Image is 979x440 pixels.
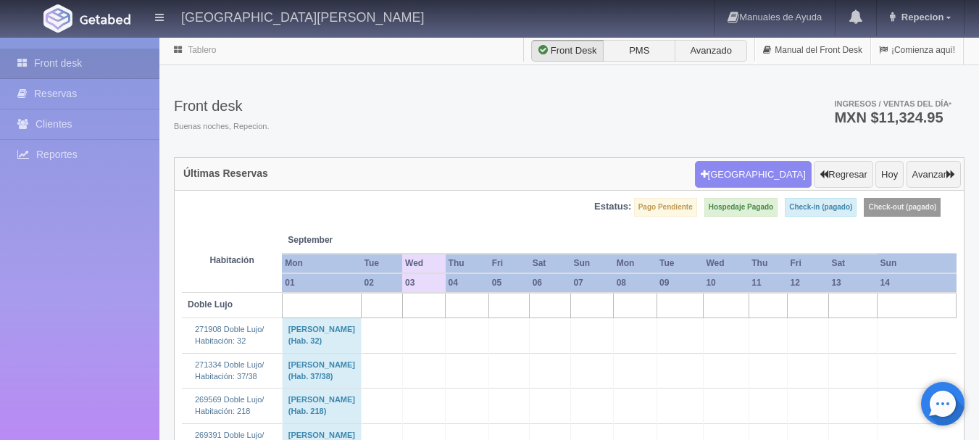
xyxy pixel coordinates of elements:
label: Estatus: [594,200,631,214]
td: [PERSON_NAME] (Hab. 37/38) [282,353,361,388]
label: Check-in (pagado) [785,198,857,217]
th: Sat [530,254,571,273]
th: 06 [530,273,571,293]
th: Thu [446,254,489,273]
th: Tue [657,254,703,273]
th: Sun [878,254,957,273]
button: Hoy [875,161,904,188]
th: 01 [282,273,361,293]
a: ¡Comienza aquí! [871,36,963,65]
button: Avanzar [907,161,961,188]
th: Fri [787,254,828,273]
a: 271908 Doble Lujo/Habitación: 32 [195,325,264,345]
h3: MXN $11,324.95 [834,110,951,125]
td: [PERSON_NAME] (Hab. 218) [282,389,361,423]
th: 08 [614,273,657,293]
th: Fri [489,254,530,273]
span: Ingresos / Ventas del día [834,99,951,108]
a: Manual del Front Desk [755,36,870,65]
a: 271334 Doble Lujo/Habitación: 37/38 [195,360,264,381]
h4: Últimas Reservas [183,168,268,179]
span: September [288,234,396,246]
b: Doble Lujo [188,299,233,310]
td: [PERSON_NAME] (Hab. 32) [282,318,361,353]
th: 03 [402,273,446,293]
th: 14 [878,273,957,293]
span: Repecion [898,12,944,22]
th: Sun [570,254,613,273]
th: Mon [614,254,657,273]
h4: [GEOGRAPHIC_DATA][PERSON_NAME] [181,7,424,25]
th: 02 [362,273,403,293]
h3: Front desk [174,98,269,114]
a: 269569 Doble Lujo/Habitación: 218 [195,395,264,415]
th: 11 [749,273,787,293]
button: [GEOGRAPHIC_DATA] [695,161,812,188]
label: Pago Pendiente [634,198,697,217]
label: Front Desk [531,40,604,62]
th: 12 [787,273,828,293]
label: PMS [603,40,675,62]
th: 07 [570,273,613,293]
img: Getabed [43,4,72,33]
label: Avanzado [675,40,747,62]
th: 10 [703,273,749,293]
th: 05 [489,273,530,293]
img: Getabed [80,14,130,25]
span: Buenas noches, Repecion. [174,121,269,133]
th: 13 [828,273,877,293]
th: 04 [446,273,489,293]
th: Wed [402,254,446,273]
th: 09 [657,273,703,293]
strong: Habitación [209,255,254,265]
th: Thu [749,254,787,273]
th: Tue [362,254,403,273]
th: Wed [703,254,749,273]
label: Check-out (pagado) [864,198,941,217]
th: Sat [828,254,877,273]
th: Mon [282,254,361,273]
button: Regresar [814,161,872,188]
a: Tablero [188,45,216,55]
label: Hospedaje Pagado [704,198,778,217]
